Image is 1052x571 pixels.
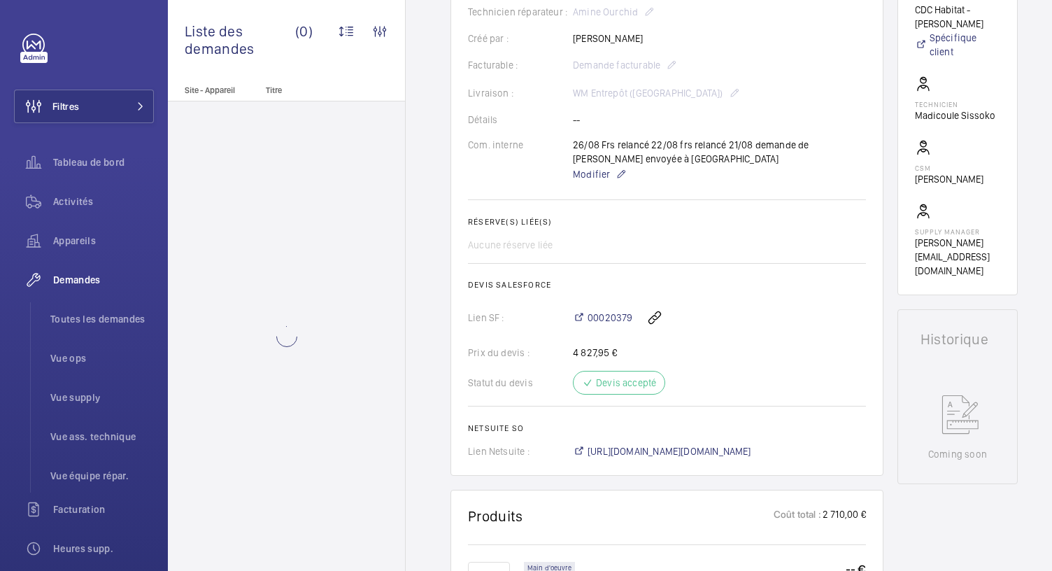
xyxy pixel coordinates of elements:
span: Vue équipe répar. [50,469,154,483]
span: 00020379 [588,311,632,325]
button: Filtres [14,90,154,123]
span: Facturation [53,502,154,516]
span: Filtres [52,99,79,113]
span: Modifier [573,167,610,181]
p: 2 710,00 € [821,507,866,525]
p: Main d'oeuvre [527,565,571,570]
p: [PERSON_NAME][EMAIL_ADDRESS][DOMAIN_NAME] [915,236,1000,278]
span: Vue ass. technique [50,430,154,444]
p: Coming soon [928,447,987,461]
p: CSM [915,164,983,172]
span: Liste des demandes [185,22,295,57]
span: Vue supply [50,390,154,404]
a: [URL][DOMAIN_NAME][DOMAIN_NAME] [573,444,751,458]
h1: Produits [468,507,523,525]
p: Supply manager [915,227,1000,236]
span: [URL][DOMAIN_NAME][DOMAIN_NAME] [588,444,751,458]
span: Tableau de bord [53,155,154,169]
p: Technicien [915,100,995,108]
h2: Devis Salesforce [468,280,866,290]
span: Activités [53,195,154,209]
h2: Réserve(s) liée(s) [468,217,866,227]
span: Appareils [53,234,154,248]
p: Madicoule Sissoko [915,108,995,122]
h1: Historique [921,332,995,346]
span: Demandes [53,273,154,287]
p: Site - Appareil [168,85,260,95]
p: Coût total : [774,507,821,525]
span: Heures supp. [53,542,154,556]
p: CDC Habitat - [PERSON_NAME] [915,3,1000,31]
p: [PERSON_NAME] [915,172,983,186]
a: Spécifique client [915,31,1000,59]
h2: Netsuite SO [468,423,866,433]
p: Titre [266,85,358,95]
span: Toutes les demandes [50,312,154,326]
span: Vue ops [50,351,154,365]
a: 00020379 [573,311,632,325]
